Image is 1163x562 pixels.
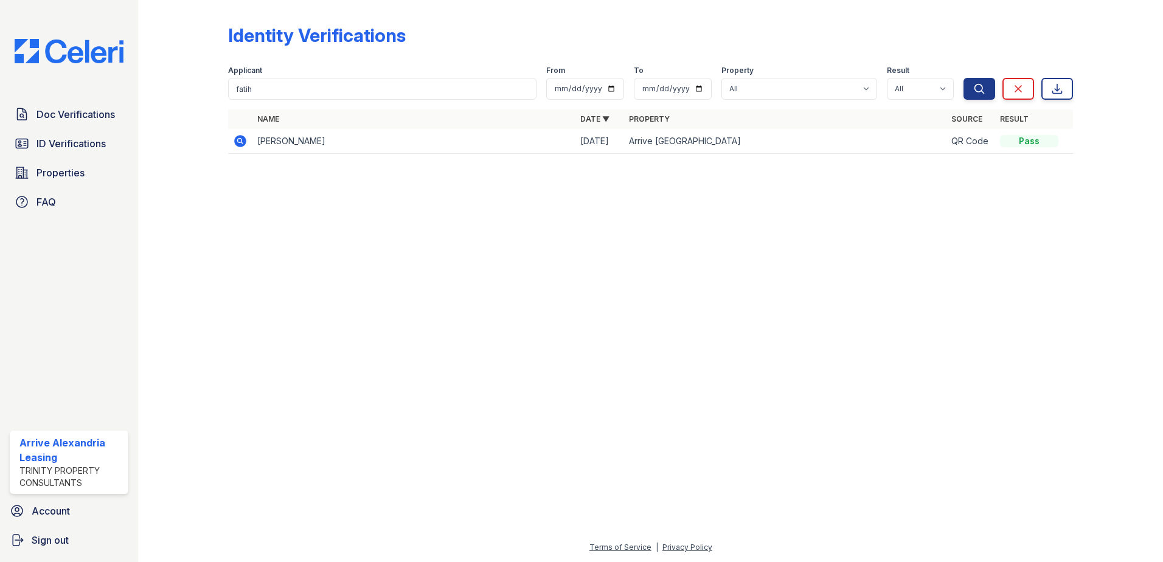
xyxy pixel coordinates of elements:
[10,102,128,127] a: Doc Verifications
[887,66,909,75] label: Result
[5,528,133,552] a: Sign out
[36,195,56,209] span: FAQ
[721,66,754,75] label: Property
[36,165,85,180] span: Properties
[10,131,128,156] a: ID Verifications
[589,543,651,552] a: Terms of Service
[575,129,624,154] td: [DATE]
[257,114,279,123] a: Name
[10,161,128,185] a: Properties
[19,465,123,489] div: Trinity Property Consultants
[36,136,106,151] span: ID Verifications
[5,499,133,523] a: Account
[19,435,123,465] div: Arrive Alexandria Leasing
[662,543,712,552] a: Privacy Policy
[580,114,609,123] a: Date ▼
[252,129,575,154] td: [PERSON_NAME]
[228,24,406,46] div: Identity Verifications
[36,107,115,122] span: Doc Verifications
[951,114,982,123] a: Source
[228,66,262,75] label: Applicant
[656,543,658,552] div: |
[629,114,670,123] a: Property
[10,190,128,214] a: FAQ
[1000,135,1058,147] div: Pass
[228,78,536,100] input: Search by name or phone number
[946,129,995,154] td: QR Code
[5,39,133,63] img: CE_Logo_Blue-a8612792a0a2168367f1c8372b55b34899dd931a85d93a1a3d3e32e68fde9ad4.png
[32,504,70,518] span: Account
[1000,114,1029,123] a: Result
[32,533,69,547] span: Sign out
[624,129,947,154] td: Arrive [GEOGRAPHIC_DATA]
[546,66,565,75] label: From
[634,66,644,75] label: To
